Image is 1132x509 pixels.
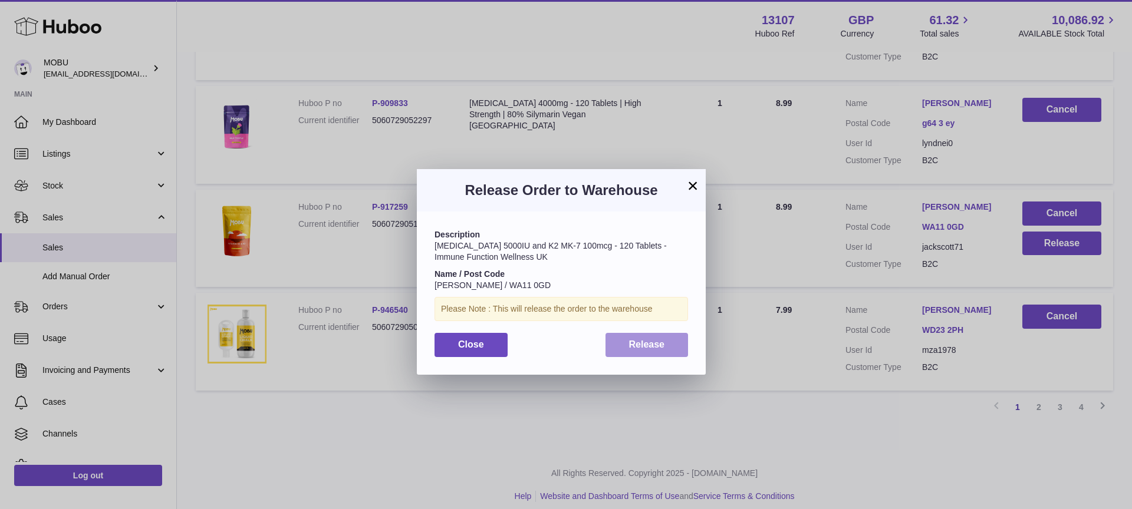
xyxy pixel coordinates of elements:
[435,333,508,357] button: Close
[435,230,480,239] strong: Description
[606,333,689,357] button: Release
[435,269,505,279] strong: Name / Post Code
[435,297,688,321] div: Please Note : This will release the order to the warehouse
[435,181,688,200] h3: Release Order to Warehouse
[686,179,700,193] button: ×
[458,339,484,349] span: Close
[435,241,667,262] span: [MEDICAL_DATA] 5000IU and K2 MK-7 100mcg - 120 Tablets - Immune Function Wellness UK
[629,339,665,349] span: Release
[435,280,551,290] span: [PERSON_NAME] / WA11 0GD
